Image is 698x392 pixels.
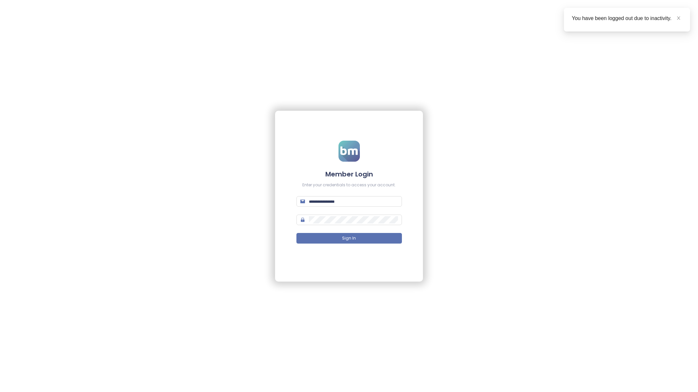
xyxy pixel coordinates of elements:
[296,170,402,179] h4: Member Login
[676,16,681,20] span: close
[296,233,402,243] button: Sign In
[572,14,682,22] div: You have been logged out due to inactivity.
[296,182,402,188] div: Enter your credentials to access your account.
[300,218,305,222] span: lock
[300,199,305,204] span: mail
[342,235,356,242] span: Sign In
[338,141,360,162] img: logo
